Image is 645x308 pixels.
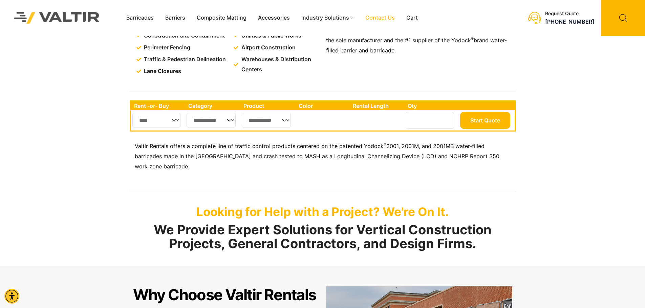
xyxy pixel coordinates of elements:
sup: ® [384,142,386,147]
sup: ® [471,36,474,41]
span: Perimeter Fencing [142,43,190,53]
button: Start Quote [460,112,510,129]
th: Color [295,101,350,110]
th: Rent -or- Buy [131,101,185,110]
span: 2001, 2001M, and 2001MB water-filled barricades made in the [GEOGRAPHIC_DATA] and crash tested to... [135,143,499,170]
p: Looking for Help with a Project? We're On It. [130,205,516,219]
span: Warehouses & Distribution Centers [240,54,321,75]
th: Qty [404,101,458,110]
th: Category [185,101,240,110]
a: Barricades [121,13,159,23]
span: Valtir Rentals offers a complete line of traffic control products centered on the patented Yodock [135,143,384,149]
h2: We Provide Expert Solutions for Vertical Construction Projects, General Contractors, and Design F... [130,223,516,251]
th: Rental Length [349,101,404,110]
span: Construction Site Containment [142,31,225,41]
span: Traffic & Pedestrian Delineation [142,54,226,65]
a: Contact Us [360,13,401,23]
span: Lane Closures [142,66,181,76]
a: call (888) 496-3625 [545,18,594,25]
div: Accessibility Menu [4,289,19,304]
a: Barriers [159,13,191,23]
th: Product [240,101,295,110]
select: Single select [187,113,236,127]
span: Utilities & Public Works [240,31,301,41]
span: Airport Construction [240,43,296,53]
div: Request Quote [545,11,594,17]
h2: Why Choose Valtir Rentals [133,286,316,303]
select: Single select [242,113,291,127]
a: Cart [401,13,424,23]
select: Single select [132,113,181,127]
a: Industry Solutions [296,13,360,23]
a: Composite Matting [191,13,252,23]
a: Accessories [252,13,296,23]
input: Number [406,112,454,129]
img: Valtir Rentals [5,3,109,32]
